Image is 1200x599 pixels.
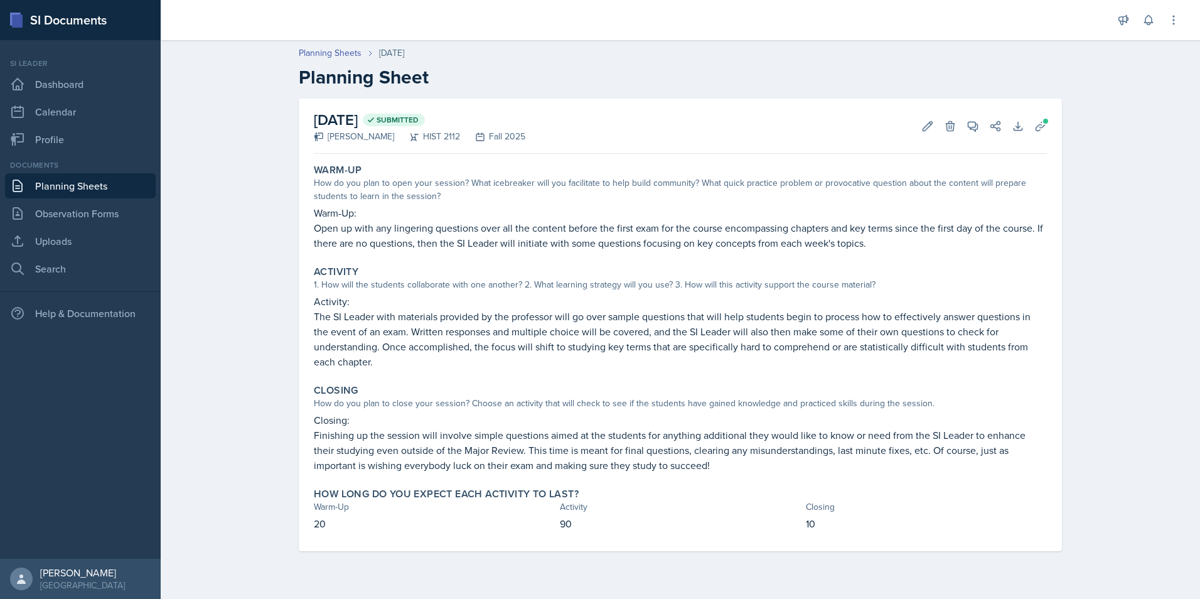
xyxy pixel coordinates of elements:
[379,46,404,60] div: [DATE]
[560,516,801,531] p: 90
[314,516,555,531] p: 20
[560,500,801,514] div: Activity
[314,220,1047,251] p: Open up with any lingering questions over all the content before the first exam for the course en...
[5,159,156,171] div: Documents
[5,99,156,124] a: Calendar
[299,66,1062,89] h2: Planning Sheet
[5,173,156,198] a: Planning Sheets
[5,72,156,97] a: Dashboard
[314,266,358,278] label: Activity
[5,256,156,281] a: Search
[40,566,125,579] div: [PERSON_NAME]
[460,130,525,143] div: Fall 2025
[806,516,1047,531] p: 10
[314,164,362,176] label: Warm-Up
[314,130,394,143] div: [PERSON_NAME]
[314,488,579,500] label: How long do you expect each activity to last?
[314,294,1047,309] p: Activity:
[299,46,362,60] a: Planning Sheets
[377,115,419,125] span: Submitted
[314,413,1047,428] p: Closing:
[314,500,555,514] div: Warm-Up
[40,579,125,591] div: [GEOGRAPHIC_DATA]
[5,127,156,152] a: Profile
[806,500,1047,514] div: Closing
[5,229,156,254] a: Uploads
[314,205,1047,220] p: Warm-Up:
[5,301,156,326] div: Help & Documentation
[314,428,1047,473] p: Finishing up the session will involve simple questions aimed at the students for anything additio...
[314,384,358,397] label: Closing
[314,278,1047,291] div: 1. How will the students collaborate with one another? 2. What learning strategy will you use? 3....
[5,201,156,226] a: Observation Forms
[314,397,1047,410] div: How do you plan to close your session? Choose an activity that will check to see if the students ...
[314,109,525,131] h2: [DATE]
[394,130,460,143] div: HIST 2112
[314,309,1047,369] p: The SI Leader with materials provided by the professor will go over sample questions that will he...
[5,58,156,69] div: Si leader
[314,176,1047,203] div: How do you plan to open your session? What icebreaker will you facilitate to help build community...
